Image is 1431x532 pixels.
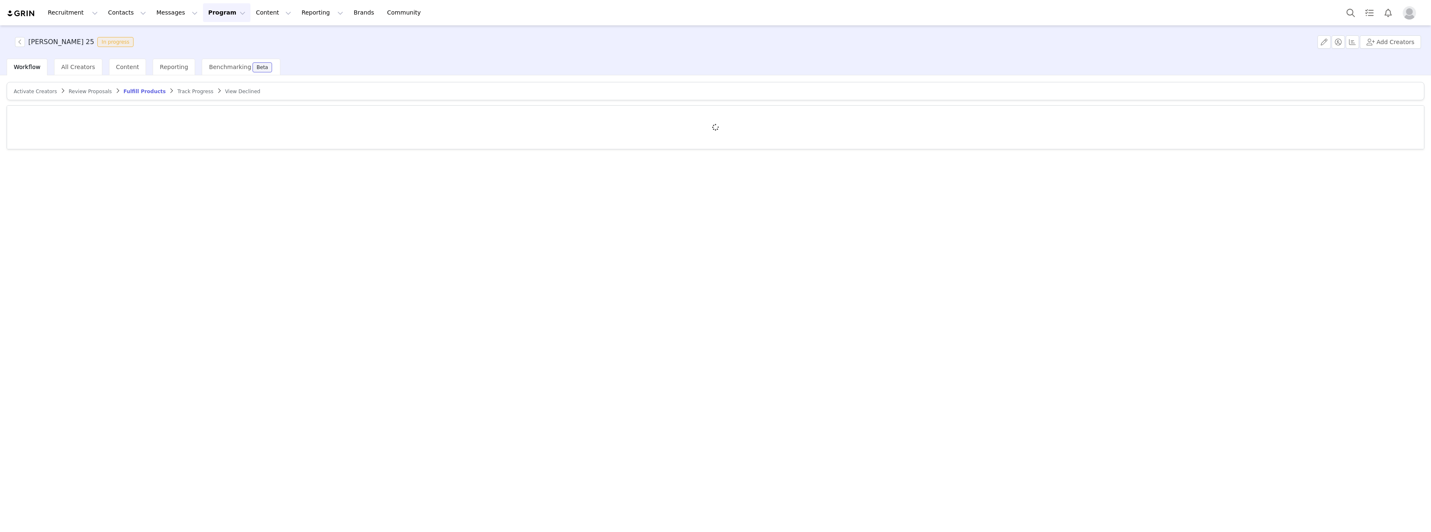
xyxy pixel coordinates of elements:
[1360,35,1421,49] button: Add Creators
[116,64,139,70] span: Content
[1360,3,1379,22] a: Tasks
[1403,6,1416,20] img: placeholder-profile.jpg
[203,3,250,22] button: Program
[382,3,430,22] a: Community
[257,65,268,70] div: Beta
[1342,3,1360,22] button: Search
[14,89,57,94] span: Activate Creators
[177,89,213,94] span: Track Progress
[225,89,260,94] span: View Declined
[151,3,203,22] button: Messages
[103,3,151,22] button: Contacts
[160,64,188,70] span: Reporting
[1398,6,1424,20] button: Profile
[14,64,40,70] span: Workflow
[15,37,137,47] span: [object Object]
[69,89,112,94] span: Review Proposals
[297,3,348,22] button: Reporting
[43,3,103,22] button: Recruitment
[1379,3,1397,22] button: Notifications
[61,64,95,70] span: All Creators
[349,3,381,22] a: Brands
[209,64,251,70] span: Benchmarking
[28,37,94,47] h3: [PERSON_NAME] 25
[7,10,36,17] img: grin logo
[251,3,296,22] button: Content
[97,37,134,47] span: In progress
[124,89,166,94] span: Fulfill Products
